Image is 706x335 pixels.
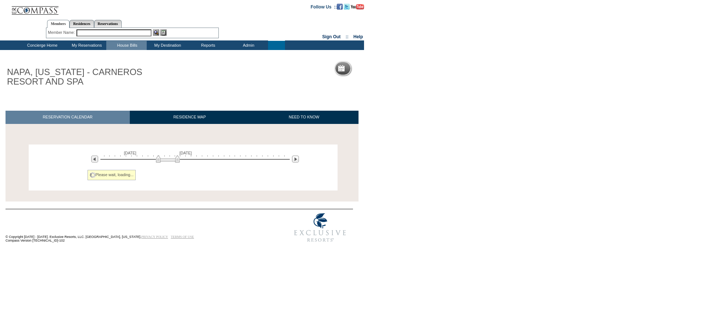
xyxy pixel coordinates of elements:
[106,41,147,50] td: House Bills
[69,20,94,28] a: Residences
[337,4,343,8] a: Become our fan on Facebook
[351,4,364,10] img: Subscribe to our YouTube Channel
[187,41,228,50] td: Reports
[287,209,353,246] img: Exclusive Resorts
[292,156,299,163] img: Next
[91,156,98,163] img: Previous
[228,41,268,50] td: Admin
[90,172,96,178] img: spinner2.gif
[344,4,350,8] a: Follow us on Twitter
[311,4,337,10] td: Follow Us ::
[249,111,359,124] a: NEED TO KNOW
[6,111,130,124] a: RESERVATION CALENDAR
[124,151,136,155] span: [DATE]
[47,20,69,28] a: Members
[351,4,364,8] a: Subscribe to our YouTube Channel
[353,34,363,39] a: Help
[48,29,76,36] div: Member Name:
[6,210,263,246] td: © Copyright [DATE] - [DATE]. Exclusive Resorts, LLC. [GEOGRAPHIC_DATA], [US_STATE]. Compass Versi...
[17,41,66,50] td: Concierge Home
[94,20,122,28] a: Reservations
[322,34,340,39] a: Sign Out
[346,34,349,39] span: ::
[147,41,187,50] td: My Destination
[66,41,106,50] td: My Reservations
[344,4,350,10] img: Follow us on Twitter
[179,151,192,155] span: [DATE]
[130,111,250,124] a: RESIDENCE MAP
[337,4,343,10] img: Become our fan on Facebook
[171,235,194,239] a: TERMS OF USE
[347,66,404,71] h5: Reservation Calendar
[141,235,168,239] a: PRIVACY POLICY
[160,29,167,36] img: Reservations
[153,29,159,36] img: View
[88,170,136,180] div: Please wait, loading...
[6,66,170,88] h1: NAPA, [US_STATE] - CARNEROS RESORT AND SPA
